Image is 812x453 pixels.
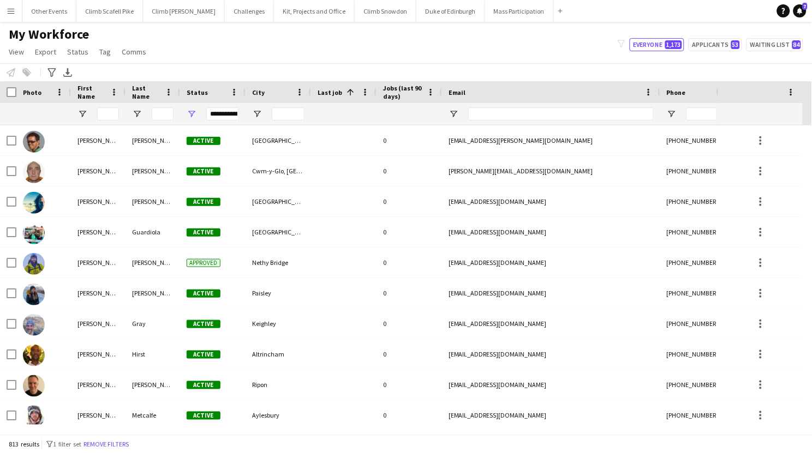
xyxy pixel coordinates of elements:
div: [PHONE_NUMBER] [660,370,800,400]
button: Open Filter Menu [252,109,262,119]
input: First Name Filter Input [97,107,119,120]
button: Climb Scafell Pike [76,1,143,22]
span: 7 [803,3,808,10]
div: [GEOGRAPHIC_DATA] [246,125,311,155]
a: 7 [793,4,807,17]
div: [PERSON_NAME] [126,278,180,308]
button: Waiting list84 [747,38,803,51]
span: 1,173 [665,40,682,49]
div: Paisley [246,278,311,308]
div: 0 [377,186,442,216]
div: [PHONE_NUMBER] [660,247,800,277]
input: Last Name Filter Input [152,107,174,120]
span: Comms [122,47,146,57]
span: View [9,47,24,57]
div: [GEOGRAPHIC_DATA] [246,186,311,216]
div: [PHONE_NUMBER] [660,339,800,369]
img: Alex Hirst [23,345,45,366]
span: 84 [792,40,801,49]
div: [EMAIL_ADDRESS][PERSON_NAME][DOMAIN_NAME] [442,125,660,155]
div: [PERSON_NAME] [71,125,126,155]
div: [PERSON_NAME] [71,309,126,339]
span: Export [35,47,56,57]
a: Tag [95,45,115,59]
button: Applicants53 [689,38,742,51]
button: Kit, Projects and Office [274,1,355,22]
div: [EMAIL_ADDRESS][DOMAIN_NAME] [442,309,660,339]
div: [PERSON_NAME] [71,247,126,277]
a: View [4,45,28,59]
div: [PERSON_NAME] [126,125,180,155]
div: [PERSON_NAME] [126,370,180,400]
img: Adam Craig Harmer [23,161,45,183]
div: [EMAIL_ADDRESS][DOMAIN_NAME] [442,278,660,308]
span: Active [187,412,220,420]
div: [PERSON_NAME] [126,186,180,216]
span: Tag [99,47,111,57]
span: Last Name [132,84,160,100]
img: Aidan Moreno [23,253,45,275]
div: Nethy Bridge [246,247,311,277]
button: Open Filter Menu [132,109,142,119]
button: Duke of Edinburgh [416,1,485,22]
div: [PHONE_NUMBER] [660,186,800,216]
button: Climb [PERSON_NAME] [143,1,225,22]
img: Alex Metcalfe [23,406,45,427]
div: [PHONE_NUMBER] [660,125,800,155]
span: First Name [77,84,106,100]
div: [EMAIL_ADDRESS][DOMAIN_NAME] [442,400,660,430]
div: [PERSON_NAME][EMAIL_ADDRESS][DOMAIN_NAME] [442,156,660,186]
div: Cwm-y-Glo, [GEOGRAPHIC_DATA] [246,156,311,186]
div: [PHONE_NUMBER] [660,217,800,247]
span: Active [187,137,220,145]
button: Open Filter Menu [449,109,458,119]
app-action-btn: Export XLSX [61,66,74,79]
input: Email Filter Input [468,107,654,120]
div: [PHONE_NUMBER] [660,400,800,430]
span: Active [187,289,220,298]
div: [EMAIL_ADDRESS][DOMAIN_NAME] [442,247,660,277]
span: 53 [731,40,740,49]
div: [PERSON_NAME] [71,370,126,400]
div: 0 [377,247,442,277]
button: Everyone1,173 [630,38,684,51]
span: 1 filter set [53,440,81,448]
img: Adam Clarke [23,131,45,153]
img: Aimie Bowman [23,283,45,305]
div: [GEOGRAPHIC_DATA] [246,217,311,247]
div: Ripon [246,370,311,400]
a: Comms [117,45,151,59]
button: Open Filter Menu [77,109,87,119]
div: [PERSON_NAME] [71,339,126,369]
img: Alex Knill [23,375,45,397]
button: Other Events [22,1,76,22]
img: Adam O’Malley [23,192,45,214]
button: Challenges [225,1,274,22]
div: [EMAIL_ADDRESS][DOMAIN_NAME] [442,339,660,369]
span: Approved [187,259,220,267]
button: Open Filter Menu [187,109,196,119]
button: Climb Snowdon [355,1,416,22]
div: 0 [377,217,442,247]
span: Active [187,167,220,176]
span: Email [449,88,466,96]
div: 0 [377,125,442,155]
span: Jobs (last 90 days) [383,84,422,100]
div: [PHONE_NUMBER] [660,309,800,339]
a: Export [31,45,61,59]
button: Remove filters [81,438,131,450]
div: [PERSON_NAME] [126,156,180,186]
span: Active [187,381,220,389]
div: [PERSON_NAME] [71,217,126,247]
span: Phone [667,88,686,96]
a: Status [63,45,93,59]
img: Agustin Guardiola [23,222,45,244]
span: My Workforce [9,26,89,43]
div: [PERSON_NAME] [71,400,126,430]
span: Active [187,320,220,328]
span: Status [67,47,88,57]
div: Keighley [246,309,311,339]
div: 0 [377,309,442,339]
span: Active [187,228,220,237]
span: Photo [23,88,41,96]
